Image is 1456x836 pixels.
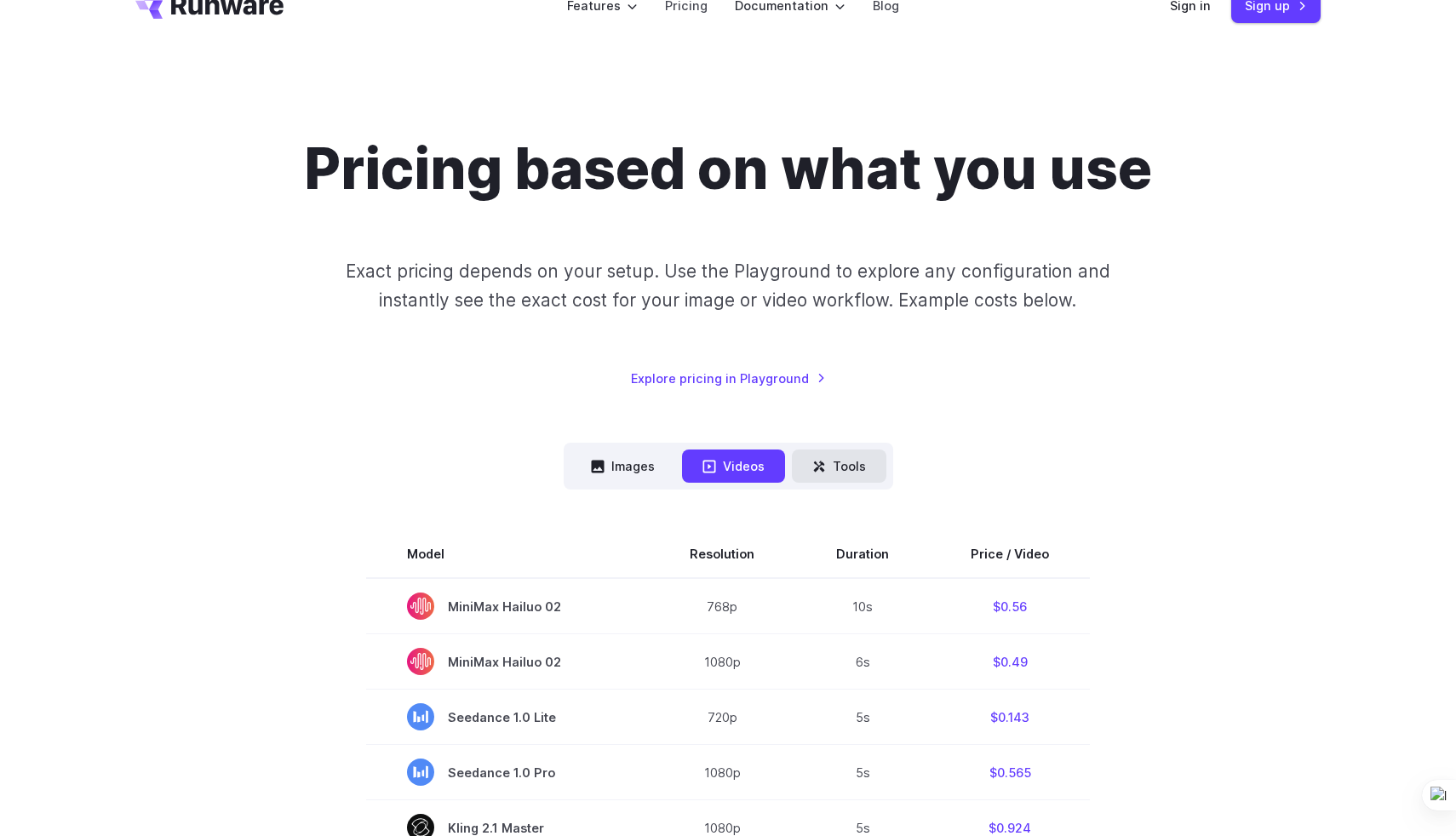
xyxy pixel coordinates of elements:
td: 5s [795,690,930,745]
span: Seedance 1.0 Lite [407,703,608,730]
h1: Pricing based on what you use [304,135,1152,203]
th: Model [366,530,649,578]
p: Exact pricing depends on your setup. Use the Playground to explore any configuration and instantl... [313,257,1143,314]
a: Explore pricing in Playground [631,369,826,388]
td: 1080p [649,745,795,800]
td: 720p [649,690,795,745]
th: Resolution [649,530,795,578]
span: MiniMax Hailuo 02 [407,648,608,675]
td: $0.49 [930,634,1090,690]
td: $0.565 [930,745,1090,800]
button: Videos [682,449,785,483]
td: 768p [649,578,795,634]
td: $0.56 [930,578,1090,634]
button: Tools [792,449,886,483]
span: MiniMax Hailuo 02 [407,593,608,620]
button: Images [570,449,675,483]
td: 6s [795,634,930,690]
span: Seedance 1.0 Pro [407,759,608,786]
td: 10s [795,578,930,634]
td: 5s [795,745,930,800]
td: 1080p [649,634,795,690]
th: Duration [795,530,930,578]
th: Price / Video [930,530,1090,578]
td: $0.143 [930,690,1090,745]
